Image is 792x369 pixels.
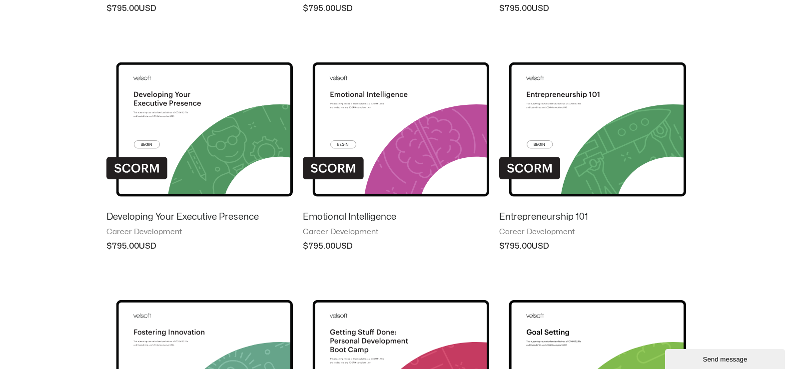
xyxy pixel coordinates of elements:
span: Career Development [106,227,293,237]
span: $ [499,242,505,250]
bdi: 795.00 [303,242,335,250]
img: Emotional Intelligence [303,40,489,203]
bdi: 795.00 [303,4,335,12]
iframe: chat widget [665,347,787,369]
a: Emotional Intelligence [303,211,489,227]
span: $ [303,242,308,250]
span: Career Development [499,227,686,237]
img: Developing Your Executive Presence [106,40,293,203]
span: $ [106,4,112,12]
a: Developing Your Executive Presence [106,211,293,227]
bdi: 795.00 [106,242,139,250]
bdi: 795.00 [106,4,139,12]
h2: Emotional Intelligence [303,211,489,223]
h2: Entrepreneurship 101 [499,211,686,223]
span: $ [499,4,505,12]
img: Entrepreneurship 101 [499,40,686,203]
bdi: 795.00 [499,4,532,12]
span: $ [303,4,308,12]
a: Entrepreneurship 101 [499,211,686,227]
span: $ [106,242,112,250]
span: Career Development [303,227,489,237]
bdi: 795.00 [499,242,532,250]
h2: Developing Your Executive Presence [106,211,293,223]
